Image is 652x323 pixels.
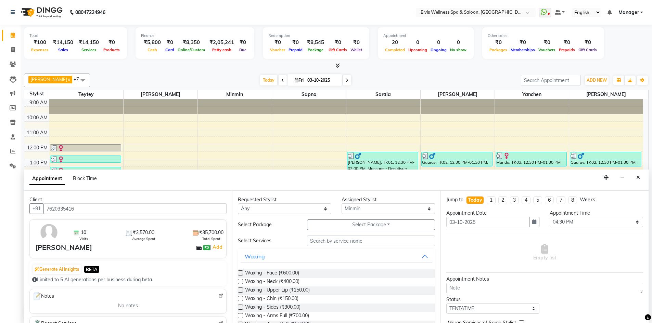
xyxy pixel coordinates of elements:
[75,3,105,22] b: 08047224946
[25,129,49,136] div: 11:00 AM
[233,221,302,228] div: Select Package
[79,236,88,241] span: Visits
[17,3,64,22] img: logo
[132,236,155,241] span: Average Spent
[407,48,429,52] span: Upcoming
[268,48,287,52] span: Voucher
[67,77,70,82] a: x
[238,196,331,203] div: Requested Stylist
[509,48,537,52] span: Memberships
[35,242,92,253] div: [PERSON_NAME]
[24,90,49,97] div: Stylist
[80,48,98,52] span: Services
[164,39,176,46] div: ₹0
[29,48,50,52] span: Expenses
[407,39,429,46] div: 0
[488,48,509,52] span: Packages
[293,78,305,83] span: Fri
[32,276,224,283] div: Limited to 5 AI generations per business during beta.
[146,48,159,52] span: Cash
[102,39,122,46] div: ₹0
[25,114,49,121] div: 10:00 AM
[521,75,581,85] input: Search Appointment
[29,33,122,39] div: Total
[43,203,227,214] input: Search by Name/Mobile/Email/Code
[207,39,237,46] div: ₹2,05,241
[74,76,84,82] span: +7
[422,152,493,166] div: Gaurav, TK02, 12:30 PM-01:30 PM, Massage - Swedish Massage (60 Min)
[383,48,407,52] span: Completed
[238,48,248,52] span: Due
[210,48,233,52] span: Petty cash
[495,90,569,99] span: Yanchen
[587,78,607,83] span: ADD NEW
[383,39,407,46] div: 20
[245,304,301,312] span: Waxing - Sides (₹300.00)
[33,265,81,274] button: Generate AI Insights
[577,48,599,52] span: Gift Cards
[202,236,220,241] span: Total Spent
[557,39,577,46] div: ₹0
[421,90,495,99] span: [PERSON_NAME]
[537,39,557,46] div: ₹0
[327,39,349,46] div: ₹0
[448,39,468,46] div: 0
[383,33,468,39] div: Appointment
[241,250,432,263] button: Waxing
[28,99,49,106] div: 9:00 AM
[73,175,97,181] span: Block Time
[199,229,223,236] span: ₹35,700.00
[577,39,599,46] div: ₹0
[468,197,482,204] div: Today
[102,48,122,52] span: Products
[176,48,207,52] span: Online/Custom
[30,77,67,82] span: [PERSON_NAME]
[56,48,70,52] span: Sales
[349,39,364,46] div: ₹0
[50,39,76,46] div: ₹14,150
[29,196,227,203] div: Client
[141,33,249,39] div: Finance
[33,292,54,301] span: Notes
[448,48,468,52] span: No show
[429,39,448,46] div: 0
[307,235,435,246] input: Search by service name
[176,39,207,46] div: ₹8,350
[141,39,164,46] div: ₹5,800
[245,286,310,295] span: Waxing - Upper Lip (₹150.00)
[49,90,123,99] span: Teytey
[633,172,643,183] button: Close
[50,145,121,151] div: gungun, TK04, 12:00 PM-12:30 PM, Waxing - [GEOGRAPHIC_DATA]
[585,76,609,85] button: ADD NEW
[349,48,364,52] span: Wallet
[124,90,197,99] span: [PERSON_NAME]
[305,75,340,85] input: 2025-10-03
[570,152,641,166] div: Gaurav, TK02, 12:30 PM-01:30 PM, Massage - Swedish Massage (60 Min)
[346,90,420,99] span: Sarala
[618,9,639,16] span: Manager
[84,266,99,272] span: BETA
[245,312,309,321] span: Waxing - Arms Full (₹700.00)
[29,39,50,46] div: ₹100
[498,196,507,204] li: 2
[522,196,530,204] li: 4
[210,244,223,250] span: |
[133,229,154,236] span: ₹3,570.00
[533,196,542,204] li: 5
[537,48,557,52] span: Vouchers
[557,196,565,204] li: 7
[203,245,210,251] span: ₹0
[347,152,418,174] div: [PERSON_NAME], TK01, 12:30 PM-02:00 PM, Massage - Deeptisue Massage (90 Min )
[509,39,537,46] div: ₹0
[29,203,44,214] button: +91
[342,196,435,203] div: Assigned Stylist
[545,196,554,204] li: 6
[446,210,540,217] div: Appointment Date
[198,90,272,99] span: Minmin
[568,196,577,204] li: 8
[237,39,249,46] div: ₹0
[557,48,577,52] span: Prepaids
[488,33,599,39] div: Other sales
[268,33,364,39] div: Redemption
[446,196,463,203] div: Jump to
